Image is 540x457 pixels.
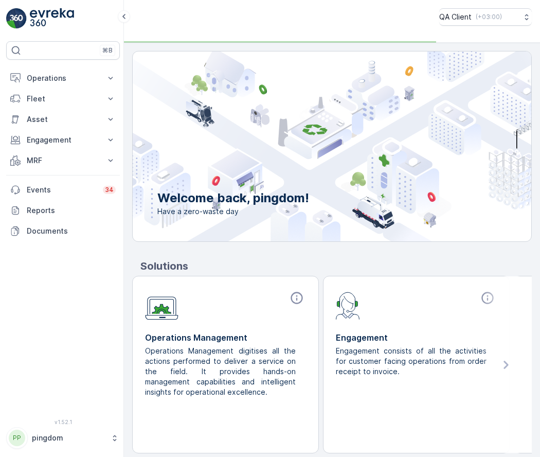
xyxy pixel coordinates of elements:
img: module-icon [145,291,178,320]
p: Operations Management [145,331,306,344]
p: ( +03:00 ) [476,13,502,21]
button: Asset [6,109,120,130]
button: Fleet [6,89,120,109]
p: Asset [27,114,99,125]
p: Engagement consists of all the activities for customer facing operations from order receipt to in... [336,346,489,377]
p: MRF [27,155,99,166]
button: QA Client(+03:00) [439,8,532,26]
span: v 1.52.1 [6,419,120,425]
p: Fleet [27,94,99,104]
button: Operations [6,68,120,89]
p: Welcome back, pingdom! [157,190,309,206]
img: logo [6,8,27,29]
p: Solutions [140,258,532,274]
p: Documents [27,226,116,236]
button: PPpingdom [6,427,120,449]
a: Events34 [6,180,120,200]
button: MRF [6,150,120,171]
span: Have a zero-waste day [157,206,309,217]
img: module-icon [336,291,360,320]
img: city illustration [86,51,531,241]
button: Engagement [6,130,120,150]
p: pingdom [32,433,105,443]
p: ⌘B [102,46,113,55]
p: Operations [27,73,99,83]
p: Events [27,185,97,195]
div: PP [9,430,25,446]
p: QA Client [439,12,472,22]
p: Engagement [27,135,99,145]
p: 34 [105,186,114,194]
p: Operations Management digitises all the actions performed to deliver a service on the field. It p... [145,346,298,397]
img: logo_light-DOdMpM7g.png [30,8,74,29]
a: Documents [6,221,120,241]
a: Reports [6,200,120,221]
p: Engagement [336,331,497,344]
p: Reports [27,205,116,216]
